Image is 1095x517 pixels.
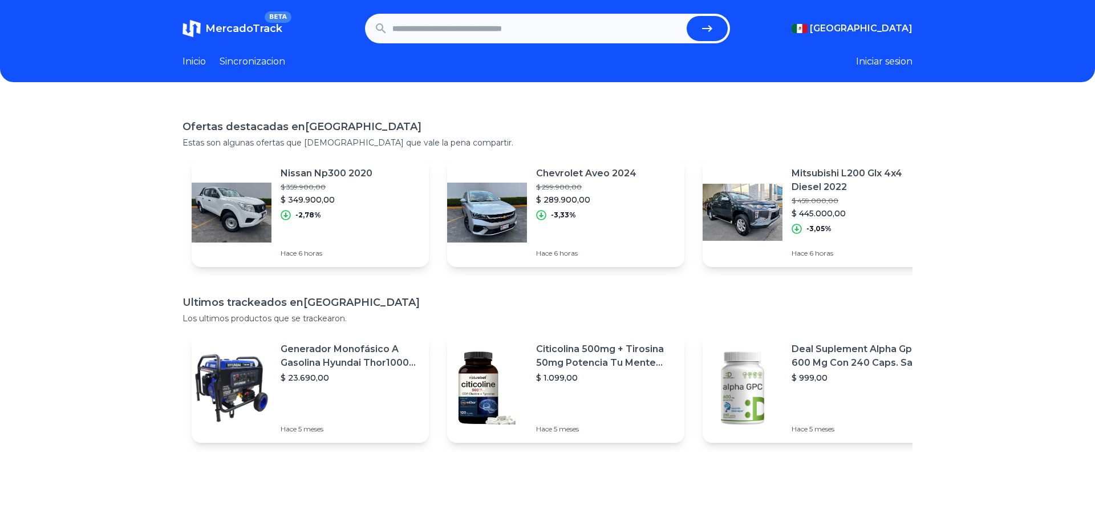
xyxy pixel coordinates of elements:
p: $ 299.900,00 [536,183,636,192]
img: MercadoTrack [182,19,201,38]
p: -3,33% [551,211,576,220]
img: Featured image [447,172,527,252]
p: $ 999,00 [792,372,931,383]
img: Featured image [703,172,782,252]
span: BETA [265,11,291,23]
span: MercadoTrack [205,22,282,35]
p: $ 445.000,00 [792,208,931,219]
img: Featured image [703,348,782,428]
a: Inicio [182,55,206,68]
p: $ 359.900,00 [281,183,372,192]
p: Los ultimos productos que se trackearon. [182,313,912,324]
button: Iniciar sesion [856,55,912,68]
p: Chevrolet Aveo 2024 [536,167,636,180]
img: Featured image [192,348,271,428]
h1: Ofertas destacadas en [GEOGRAPHIC_DATA] [182,119,912,135]
button: [GEOGRAPHIC_DATA] [792,22,912,35]
p: Hace 5 meses [536,425,675,434]
p: $ 349.900,00 [281,194,372,205]
p: Generador Monofásico A Gasolina Hyundai Thor10000 P 11.5 Kw [281,342,420,370]
p: Hace 6 horas [792,249,931,258]
p: Hace 6 horas [281,249,372,258]
a: Featured imageCiticolina 500mg + Tirosina 50mg Potencia Tu Mente (120caps) Sabor Sin Sabor$ 1.099... [447,333,684,443]
p: Hace 5 meses [281,425,420,434]
img: Featured image [192,172,271,252]
p: Hace 5 meses [792,425,931,434]
p: -3,05% [806,224,832,233]
a: MercadoTrackBETA [182,19,282,38]
p: Deal Suplement Alpha Gpc 600 Mg Con 240 Caps. Salud Cerebral Sabor S/n [792,342,931,370]
p: $ 289.900,00 [536,194,636,205]
img: Featured image [447,348,527,428]
p: $ 459.000,00 [792,196,931,205]
p: Citicolina 500mg + Tirosina 50mg Potencia Tu Mente (120caps) Sabor Sin Sabor [536,342,675,370]
img: Mexico [792,24,808,33]
p: Estas son algunas ofertas que [DEMOGRAPHIC_DATA] que vale la pena compartir. [182,137,912,148]
a: Sincronizacion [220,55,285,68]
p: -2,78% [295,211,321,220]
h1: Ultimos trackeados en [GEOGRAPHIC_DATA] [182,294,912,310]
a: Featured imageGenerador Monofásico A Gasolina Hyundai Thor10000 P 11.5 Kw$ 23.690,00Hace 5 meses [192,333,429,443]
p: $ 1.099,00 [536,372,675,383]
a: Featured imageDeal Suplement Alpha Gpc 600 Mg Con 240 Caps. Salud Cerebral Sabor S/n$ 999,00Hace ... [703,333,940,443]
a: Featured imageMitsubishi L200 Glx 4x4 Diesel 2022$ 459.000,00$ 445.000,00-3,05%Hace 6 horas [703,157,940,267]
p: Mitsubishi L200 Glx 4x4 Diesel 2022 [792,167,931,194]
p: Nissan Np300 2020 [281,167,372,180]
span: [GEOGRAPHIC_DATA] [810,22,912,35]
a: Featured imageChevrolet Aveo 2024$ 299.900,00$ 289.900,00-3,33%Hace 6 horas [447,157,684,267]
p: Hace 6 horas [536,249,636,258]
p: $ 23.690,00 [281,372,420,383]
a: Featured imageNissan Np300 2020$ 359.900,00$ 349.900,00-2,78%Hace 6 horas [192,157,429,267]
